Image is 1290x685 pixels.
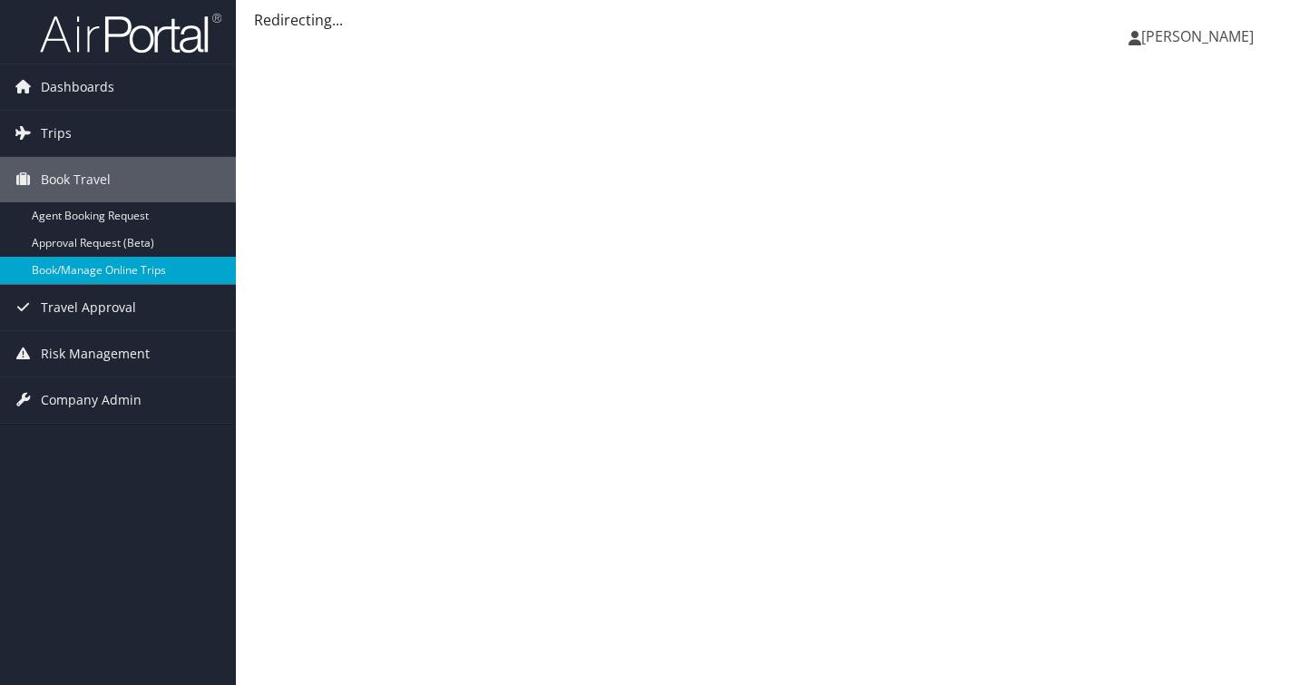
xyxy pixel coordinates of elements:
[41,111,72,156] span: Trips
[41,157,111,202] span: Book Travel
[1141,26,1254,46] span: [PERSON_NAME]
[41,285,136,330] span: Travel Approval
[1129,9,1272,64] a: [PERSON_NAME]
[41,64,114,110] span: Dashboards
[41,331,150,377] span: Risk Management
[254,9,1272,31] div: Redirecting...
[40,12,221,54] img: airportal-logo.png
[41,377,142,423] span: Company Admin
